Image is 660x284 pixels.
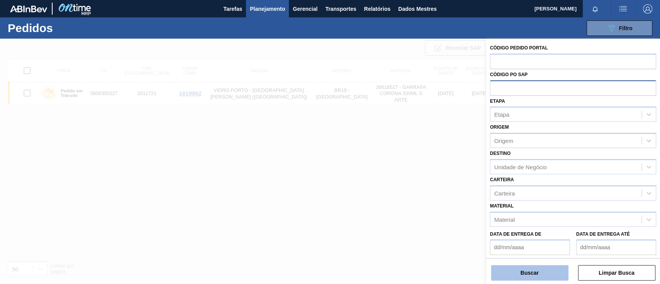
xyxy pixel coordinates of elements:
img: ações do usuário [618,4,628,14]
font: Tarefas [223,6,242,12]
font: Planejamento [250,6,285,12]
font: Material [494,216,515,223]
font: [PERSON_NAME] [534,6,576,12]
font: Unidade de Negócio [494,163,547,170]
font: Origem [490,124,509,130]
img: TNhmsLtSVTkK8tSr43FrP2fwEKptu5GPRR3wAAAABJRU5ErkJggg== [10,5,47,12]
button: Filtro [587,20,652,36]
font: Pedidos [8,22,53,34]
font: Origem [494,138,513,144]
button: Notificações [583,3,607,14]
font: Transportes [325,6,356,12]
font: Carteira [494,190,515,196]
font: Carteira [490,177,514,182]
font: Etapa [494,111,509,118]
font: Código PO SAP [490,72,527,77]
img: Sair [643,4,652,14]
font: Data de Entrega até [576,231,630,237]
font: Material [490,203,513,209]
font: Gerencial [293,6,317,12]
input: dd/mm/aaaa [490,240,570,255]
font: Dados Mestres [398,6,437,12]
font: Relatórios [364,6,390,12]
font: Código Pedido Portal [490,45,548,51]
input: dd/mm/aaaa [576,240,656,255]
font: Data de Entrega de [490,231,541,237]
font: Filtro [619,25,633,31]
font: Destino [490,151,510,156]
font: Etapa [490,99,505,104]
